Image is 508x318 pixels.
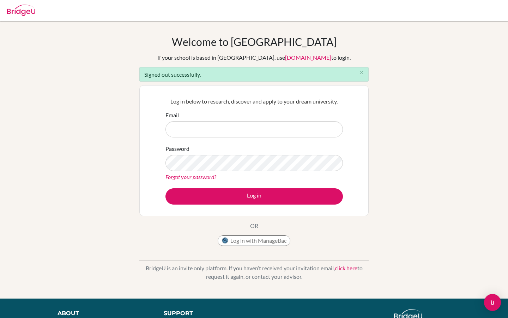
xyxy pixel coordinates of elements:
div: Support [164,309,247,318]
div: If your school is based in [GEOGRAPHIC_DATA], use to login. [157,53,351,62]
div: About [58,309,148,318]
i: close [359,70,364,75]
div: Open Intercom Messenger [484,294,501,311]
a: Forgot your password? [165,173,216,180]
div: Signed out successfully. [139,67,369,82]
p: BridgeU is an invite only platform. If you haven’t received your invitation email, to request it ... [139,264,369,281]
p: OR [250,222,258,230]
h1: Welcome to [GEOGRAPHIC_DATA] [172,35,337,48]
button: Log in [165,188,343,205]
button: Close [354,67,368,78]
img: Bridge-U [7,5,35,16]
a: click here [335,265,357,271]
label: Email [165,111,179,119]
button: Log in with ManageBac [218,235,290,246]
label: Password [165,145,189,153]
a: [DOMAIN_NAME] [285,54,331,61]
p: Log in below to research, discover and apply to your dream university. [165,97,343,106]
